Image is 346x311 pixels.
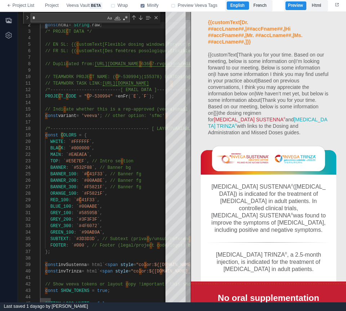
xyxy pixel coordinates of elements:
span: `F` [141,94,149,99]
div: Toggle Replace [24,12,31,24]
span: "color:${[DOMAIN_NAME]_100};" [136,262,212,267]
span: // other option: 'sfmc' [105,113,165,118]
span: Wrap [117,3,128,9]
div: 22 [18,152,31,158]
div: Next Match (Enter) [138,15,143,21]
div: 30 [18,203,31,210]
span: ; [100,113,102,118]
span: `#C41F33` [81,172,105,177]
span: = [68,23,71,28]
span: , [87,159,89,164]
span: PROJECT_CODE [45,94,76,99]
div: 11 [18,80,31,87]
div: Find in Selection (⌥⌘L) [144,14,152,22]
span: : [76,191,79,196]
span: "color:${[DOMAIN_NAME]_100};" [131,269,206,274]
span: ; [100,23,102,28]
span: : [74,230,76,235]
textarea: Find [31,14,106,22]
span: // Banner fg [110,172,141,177]
div: 17 [18,119,31,126]
div: 13 [18,93,31,100]
span: "CP-530994" [84,94,112,99]
div: 5 [18,41,31,48]
div: 26 [18,177,31,184]
span: const [45,133,58,138]
span: // Banner bg [100,165,131,170]
span: // Indicate whether this is a rep-approved (veeva) [45,107,175,112]
span: beta [90,3,102,9]
div: 32 [18,216,31,223]
div: 4 [18,35,31,41]
span: = [133,262,136,267]
span: , [100,204,102,209]
span: , [97,236,99,242]
span: `#FFFFFF` [68,139,92,144]
label: French [249,1,271,10]
span: : [66,243,68,248]
div: 34 [18,229,31,236]
span: : [63,146,66,151]
span: , [100,211,102,216]
div: 44 [18,294,31,301]
span: FOOTER [50,243,66,248]
div: 29 [18,197,31,203]
span: variant [58,113,76,118]
span: invTrinza [58,269,81,274]
div: 31 [18,210,31,216]
span: , [87,243,89,248]
span: `#58595B` [76,211,100,216]
div: 41 [18,275,31,281]
div: 43 [18,288,31,294]
span: MAIN [50,152,61,157]
span: `#00AABE` [81,178,105,183]
div: 21 [18,145,31,152]
span: /*---------------------------[ EMAIL DATA ]------- [45,87,175,93]
div: 45 [18,301,31,307]
span: const [45,23,58,28]
span: , [105,172,107,177]
div: 20 [18,139,31,145]
span: , [100,224,102,229]
div: 14 [18,100,31,106]
div: 16 [18,113,31,119]
span: const [45,288,58,293]
span: // FR SL: {{customText[Des fenêtres posologiques [45,49,170,54]
div: 2 [18,22,31,28]
span: : [68,198,71,203]
span: 'veeva' [81,113,99,118]
span: html`< [92,262,107,267]
span: html [58,23,68,28]
div: 19 [18,132,31,139]
span: style [115,269,128,274]
div: Match Whole Word (⌥⌘W) [114,14,121,22]
span: `#C41F33` [74,198,97,203]
span: = [81,269,84,274]
span: , [92,146,94,151]
div: 37 [18,249,31,255]
span: String [74,23,89,28]
span: `#532F88` [71,165,94,170]
span: : [61,152,63,157]
label: English [227,1,249,10]
span: // Show veeva tokens or layout copy !important: th [45,282,175,287]
span: , [139,94,141,99]
span: `#F5821F` [81,191,105,196]
span: `#000000` [68,146,92,151]
span: Project [45,3,59,9]
span: ORANGE_100 [50,191,76,196]
span: : [76,185,79,190]
span: GREY_100 [50,211,71,216]
div: 25 [18,171,31,177]
span: `#EAEAEA` [66,152,89,157]
span: TOP [50,159,58,164]
div: 12 [18,87,31,93]
span: . [89,23,92,28]
span: BLUE_100 [50,204,71,209]
div: 39 [18,262,31,268]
